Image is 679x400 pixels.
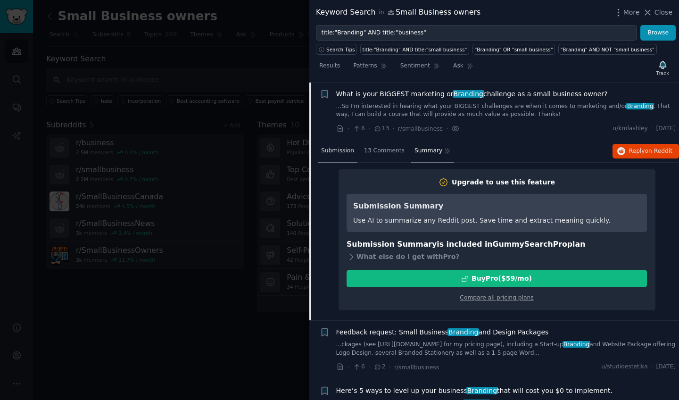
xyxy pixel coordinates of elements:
button: More [613,8,640,17]
span: Search Tips [326,46,355,53]
a: Here’s 5 ways to level up your businessBrandingthat will cost you $0 to implement. [336,386,613,396]
span: r/smallbusiness [398,125,443,132]
a: ...ckages (see [URL][DOMAIN_NAME] for my pricing page), including a Start-upBrandingand Website P... [336,341,676,357]
span: Here’s 5 ways to level up your business that will cost you $0 to implement. [336,386,613,396]
a: Feedback request: Small BusinessBrandingand Design Packages [336,327,549,337]
span: Summary [414,147,442,155]
span: Branding [447,328,479,336]
a: ...So I'm interested in hearing what your BIGGEST challenges are when it comes to marketing and/o... [336,102,676,119]
span: · [392,124,394,133]
a: title:"Branding" AND title:"small business" [360,44,469,55]
span: · [446,124,448,133]
span: · [368,124,370,133]
a: Results [316,58,343,78]
div: Upgrade to use this feature [452,177,555,187]
span: Patterns [353,62,377,70]
a: Sentiment [397,58,443,78]
input: Try a keyword related to your business [316,25,637,41]
div: Buy Pro ($ 59 /mo ) [472,274,532,283]
span: 13 Comments [364,147,405,155]
span: 13 [373,125,389,133]
span: Results [319,62,340,70]
span: · [348,362,349,372]
a: Ask [450,58,477,78]
a: "Branding" OR "small business" [472,44,555,55]
div: title:"Branding" AND title:"small business" [363,46,467,53]
h3: Submission Summary [353,200,611,212]
span: 6 [353,125,364,133]
h3: Submission Summary is included in plan [347,239,647,250]
span: Branding [466,387,498,394]
span: u/kmlashley [613,125,647,133]
a: Patterns [350,58,390,78]
div: Use AI to summarize any Reddit post. Save time and extract meaning quickly. [353,216,611,225]
span: · [389,362,391,372]
button: Replyon Reddit [613,144,679,159]
span: Reply [629,147,672,156]
span: · [348,124,349,133]
a: Compare all pricing plans [460,294,533,301]
span: Branding [626,103,654,109]
button: Track [653,58,672,78]
span: [DATE] [656,363,676,371]
span: [DATE] [656,125,676,133]
div: Keyword Search Small Business owners [316,7,480,18]
span: u/studioestetika [601,363,647,371]
span: Feedback request: Small Business and Design Packages [336,327,549,337]
span: 2 [373,363,385,371]
span: 6 [353,363,364,371]
div: "Branding" OR "small business" [474,46,553,53]
span: GummySearch Pro [493,240,567,249]
span: Close [654,8,672,17]
button: Close [643,8,672,17]
span: r/smallbusiness [394,364,439,371]
span: More [623,8,640,17]
span: · [651,363,653,371]
span: · [368,362,370,372]
div: What else do I get with Pro ? [347,250,647,263]
span: Sentiment [400,62,430,70]
button: BuyPro($59/mo) [347,270,647,287]
div: Track [656,70,669,76]
button: Browse [640,25,676,41]
button: Search Tips [316,44,357,55]
span: Branding [453,90,484,98]
span: on Reddit [645,148,672,154]
a: "Branding" AND NOT "small business" [558,44,657,55]
span: · [651,125,653,133]
span: Branding [563,341,590,348]
span: What is your BIGGEST marketing or challenge as a small business owner? [336,89,608,99]
span: Submission [321,147,354,155]
div: "Branding" AND NOT "small business" [561,46,655,53]
span: Ask [453,62,464,70]
span: in [379,8,384,17]
a: What is your BIGGEST marketing orBrandingchallenge as a small business owner? [336,89,608,99]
